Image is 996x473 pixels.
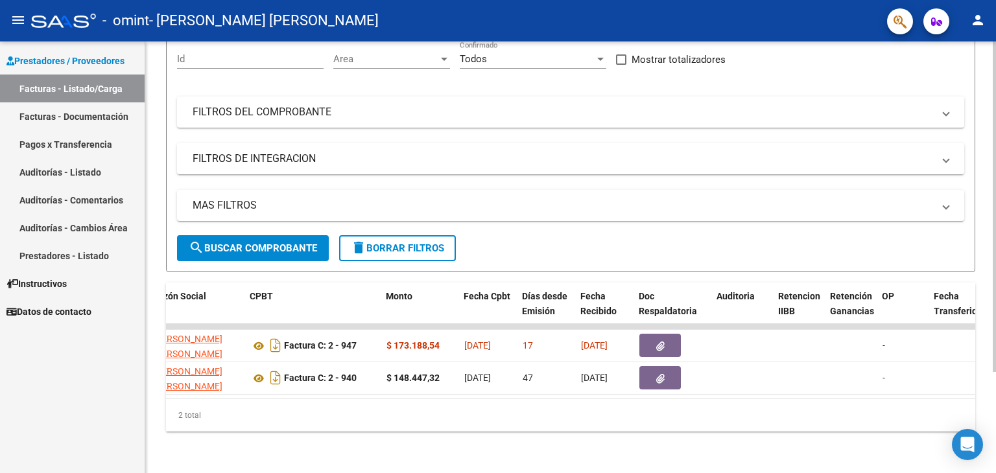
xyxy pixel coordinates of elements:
[386,373,440,383] strong: $ 148.447,32
[778,291,820,316] span: Retencion IIBB
[153,366,222,391] span: [PERSON_NAME] [PERSON_NAME]
[517,283,575,340] datatable-header-cell: Días desde Emisión
[386,291,412,301] span: Monto
[717,291,755,301] span: Auditoria
[102,6,149,35] span: - omint
[773,283,825,340] datatable-header-cell: Retencion IIBB
[460,53,487,65] span: Todos
[284,373,357,384] strong: Factura C: 2 - 940
[339,235,456,261] button: Borrar Filtros
[6,305,91,319] span: Datos de contacto
[522,291,567,316] span: Días desde Emisión
[153,334,222,359] span: [PERSON_NAME] [PERSON_NAME]
[970,12,986,28] mat-icon: person
[189,240,204,255] mat-icon: search
[351,240,366,255] mat-icon: delete
[189,242,317,254] span: Buscar Comprobante
[267,367,284,388] i: Descargar documento
[581,373,608,383] span: [DATE]
[244,283,381,340] datatable-header-cell: CPBT
[523,340,533,351] span: 17
[177,235,329,261] button: Buscar Comprobante
[711,283,773,340] datatable-header-cell: Auditoria
[825,283,877,340] datatable-header-cell: Retención Ganancias
[193,105,933,119] mat-panel-title: FILTROS DEL COMPROBANTE
[381,283,458,340] datatable-header-cell: Monto
[632,52,726,67] span: Mostrar totalizadores
[883,373,885,383] span: -
[267,335,284,356] i: Descargar documento
[177,143,964,174] mat-expansion-panel-header: FILTROS DE INTEGRACION
[634,283,711,340] datatable-header-cell: Doc Respaldatoria
[883,340,885,351] span: -
[333,53,438,65] span: Area
[153,364,240,391] div: 27257017996
[166,399,975,432] div: 2 total
[6,54,124,68] span: Prestadores / Proveedores
[6,277,67,291] span: Instructivos
[250,291,273,301] span: CPBT
[464,291,510,301] span: Fecha Cpbt
[877,283,929,340] datatable-header-cell: OP
[177,190,964,221] mat-expansion-panel-header: MAS FILTROS
[952,429,983,460] div: Open Intercom Messenger
[882,291,894,301] span: OP
[581,340,608,351] span: [DATE]
[351,242,444,254] span: Borrar Filtros
[177,97,964,128] mat-expansion-panel-header: FILTROS DEL COMPROBANTE
[830,291,874,316] span: Retención Ganancias
[639,291,697,316] span: Doc Respaldatoria
[523,373,533,383] span: 47
[458,283,517,340] datatable-header-cell: Fecha Cpbt
[10,12,26,28] mat-icon: menu
[580,291,617,316] span: Fecha Recibido
[284,341,357,351] strong: Factura C: 2 - 947
[386,340,440,351] strong: $ 173.188,54
[149,6,379,35] span: - [PERSON_NAME] [PERSON_NAME]
[575,283,634,340] datatable-header-cell: Fecha Recibido
[147,283,244,340] datatable-header-cell: Razón Social
[153,332,240,359] div: 27257017996
[193,152,933,166] mat-panel-title: FILTROS DE INTEGRACION
[464,340,491,351] span: [DATE]
[152,291,206,301] span: Razón Social
[934,291,982,316] span: Fecha Transferido
[193,198,933,213] mat-panel-title: MAS FILTROS
[464,373,491,383] span: [DATE]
